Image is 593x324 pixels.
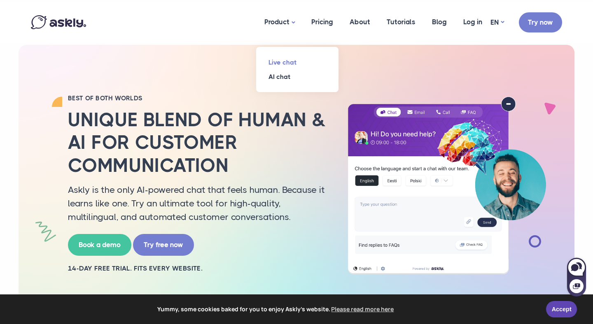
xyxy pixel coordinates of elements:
img: Askly [31,15,86,29]
a: learn more about cookies [330,303,395,315]
iframe: Askly chat [566,256,587,297]
a: About [341,2,378,42]
a: Product [256,2,303,43]
a: AI chat [256,69,339,84]
h2: BEST OF BOTH WORLDS [68,94,327,102]
a: EN [490,16,504,28]
a: Try free now [133,234,194,256]
a: Pricing [303,2,341,42]
a: Blog [424,2,455,42]
span: Yummy, some cookies baked for you to enjoy Askly's website. [12,303,540,315]
h2: 14-day free trial. Fits every website. [68,264,327,273]
img: AI multilingual chat [340,97,554,274]
a: Try now [519,12,562,32]
h2: Unique blend of human & AI for customer communication [68,109,327,177]
a: Log in [455,2,490,42]
a: Tutorials [378,2,424,42]
a: Live chat [256,55,339,69]
a: Accept [546,301,577,317]
p: Askly is the only AI-powered chat that feels human. Because it learns like one. Try an ultimate t... [68,183,327,224]
a: Book a demo [68,234,131,256]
